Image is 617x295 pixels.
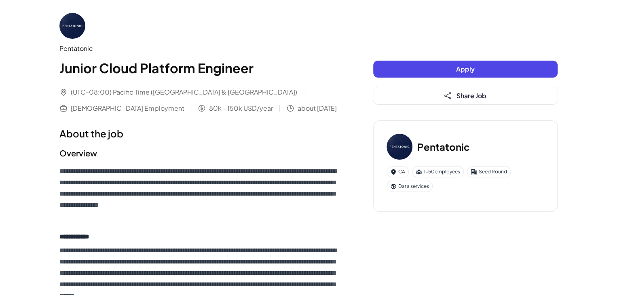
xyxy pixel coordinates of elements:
span: [DEMOGRAPHIC_DATA] Employment [71,103,184,113]
h1: Junior Cloud Platform Engineer [59,58,341,78]
span: about [DATE] [298,103,337,113]
h1: About the job [59,126,341,141]
h3: Pentatonic [417,139,470,154]
img: Pe [59,13,85,39]
div: Pentatonic [59,44,341,53]
div: CA [387,166,409,177]
h2: Overview [59,147,341,159]
div: Data services [387,181,433,192]
span: Share Job [456,91,486,100]
img: Pe [387,134,412,160]
div: Seed Round [467,166,511,177]
span: Apply [456,65,475,73]
div: 1-50 employees [412,166,464,177]
span: 80k - 150k USD/year [209,103,273,113]
button: Apply [373,61,558,78]
span: (UTC-08:00) Pacific Time ([GEOGRAPHIC_DATA] & [GEOGRAPHIC_DATA]) [71,87,297,97]
button: Share Job [373,87,558,104]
